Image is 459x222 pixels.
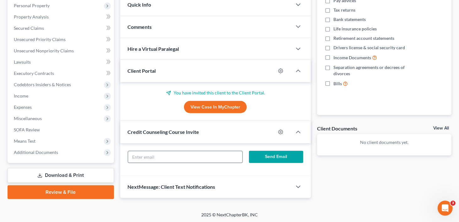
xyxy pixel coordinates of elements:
[333,55,371,61] span: Income Documents
[322,139,446,145] p: No client documents yet.
[9,34,114,45] a: Unsecured Priority Claims
[451,201,456,206] span: 3
[14,93,28,98] span: Income
[433,126,449,130] a: View All
[14,127,40,132] span: SOFA Review
[128,68,156,74] span: Client Portal
[333,45,405,51] span: Drivers license & social security card
[14,138,35,144] span: Means Test
[128,151,242,163] input: Enter email
[14,3,50,8] span: Personal Property
[333,35,394,41] span: Retirement account statements
[14,116,42,121] span: Miscellaneous
[317,125,357,132] div: Client Documents
[184,101,247,114] a: View Case in MyChapter
[9,68,114,79] a: Executory Contracts
[14,150,58,155] span: Additional Documents
[14,37,66,42] span: Unsecured Priority Claims
[9,23,114,34] a: Secured Claims
[333,81,342,87] span: Bills
[8,168,114,183] a: Download & Print
[128,129,199,135] span: Credit Counseling Course Invite
[438,201,453,216] iframe: Intercom live chat
[14,48,74,53] span: Unsecured Nonpriority Claims
[333,16,366,23] span: Bank statements
[249,151,303,163] button: Send Email
[128,2,151,8] span: Quick Info
[9,11,114,23] a: Property Analysis
[9,45,114,56] a: Unsecured Nonpriority Claims
[14,104,32,110] span: Expenses
[333,26,377,32] span: Life insurance policies
[333,64,413,77] span: Separation agreements or decrees of divorces
[14,59,31,65] span: Lawsuits
[14,71,54,76] span: Executory Contracts
[128,184,215,190] span: NextMessage: Client Text Notifications
[9,124,114,135] a: SOFA Review
[14,82,71,87] span: Codebtors Insiders & Notices
[333,7,355,13] span: Tax returns
[128,24,152,30] span: Comments
[128,90,303,96] p: You have invited this client to the Client Portal.
[14,14,49,19] span: Property Analysis
[8,185,114,199] a: Review & File
[14,25,44,31] span: Secured Claims
[128,46,179,52] span: Hire a Virtual Paralegal
[9,56,114,68] a: Lawsuits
